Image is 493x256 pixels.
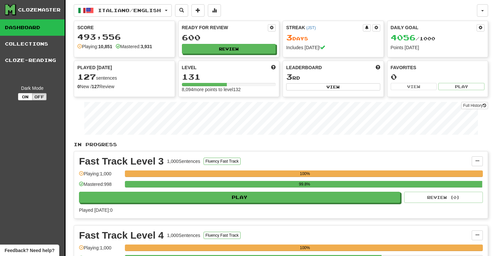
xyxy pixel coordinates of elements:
[286,33,292,42] span: 3
[376,64,380,71] span: This week in points, UTC
[79,170,122,181] div: Playing: 1,000
[79,156,164,166] div: Fast Track Level 3
[391,33,416,42] span: 4056
[79,181,122,192] div: Mastered: 998
[391,83,437,90] button: View
[204,158,241,165] button: Fluency Fast Track
[77,73,171,81] div: sentences
[77,33,171,41] div: 493,556
[141,44,152,49] strong: 3,931
[77,72,96,81] span: 127
[5,247,54,254] span: Open feedback widget
[306,26,316,30] a: (JST)
[391,44,485,51] div: Points [DATE]
[74,141,488,148] p: In Progress
[127,170,483,177] div: 100%
[74,4,172,17] button: Italiano/English
[191,4,205,17] button: Add sentence to collection
[182,44,276,54] button: Review
[438,83,484,90] button: Play
[175,4,188,17] button: Search sentences
[77,24,171,31] div: Score
[77,43,112,50] div: Playing:
[182,24,268,31] div: Ready for Review
[79,207,112,213] span: Played [DATE]: 0
[286,64,322,71] span: Leaderboard
[391,24,477,31] div: Daily Goal
[391,64,485,71] div: Favorites
[461,102,488,109] a: Full History
[77,84,80,89] strong: 0
[286,44,380,51] div: Includes [DATE]!
[208,4,221,17] button: More stats
[92,84,99,89] strong: 127
[77,83,171,90] div: New / Review
[271,64,276,71] span: Score more points to level up
[404,192,483,203] button: Review (0)
[79,230,164,240] div: Fast Track Level 4
[286,83,380,90] button: View
[286,72,292,81] span: 3
[204,232,241,239] button: Fluency Fast Track
[182,73,276,81] div: 131
[79,245,122,255] div: Playing: 1,000
[98,44,112,49] strong: 10,851
[5,85,60,91] div: Dark Mode
[127,245,483,251] div: 100%
[167,158,200,165] div: 1,000 Sentences
[77,64,112,71] span: Played [DATE]
[79,192,400,203] button: Play
[18,93,32,100] button: On
[391,73,485,81] div: 0
[182,64,197,71] span: Level
[116,43,152,50] div: Mastered:
[286,33,380,42] div: Day s
[32,93,47,100] button: Off
[391,36,435,41] span: / 1000
[182,86,276,93] div: 8,094 more points to level 132
[127,181,482,187] div: 99.8%
[167,232,200,239] div: 1,000 Sentences
[18,7,61,13] div: Clozemaster
[286,24,363,31] div: Streak
[286,73,380,81] div: rd
[98,8,161,13] span: Italiano / English
[182,33,276,42] div: 600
